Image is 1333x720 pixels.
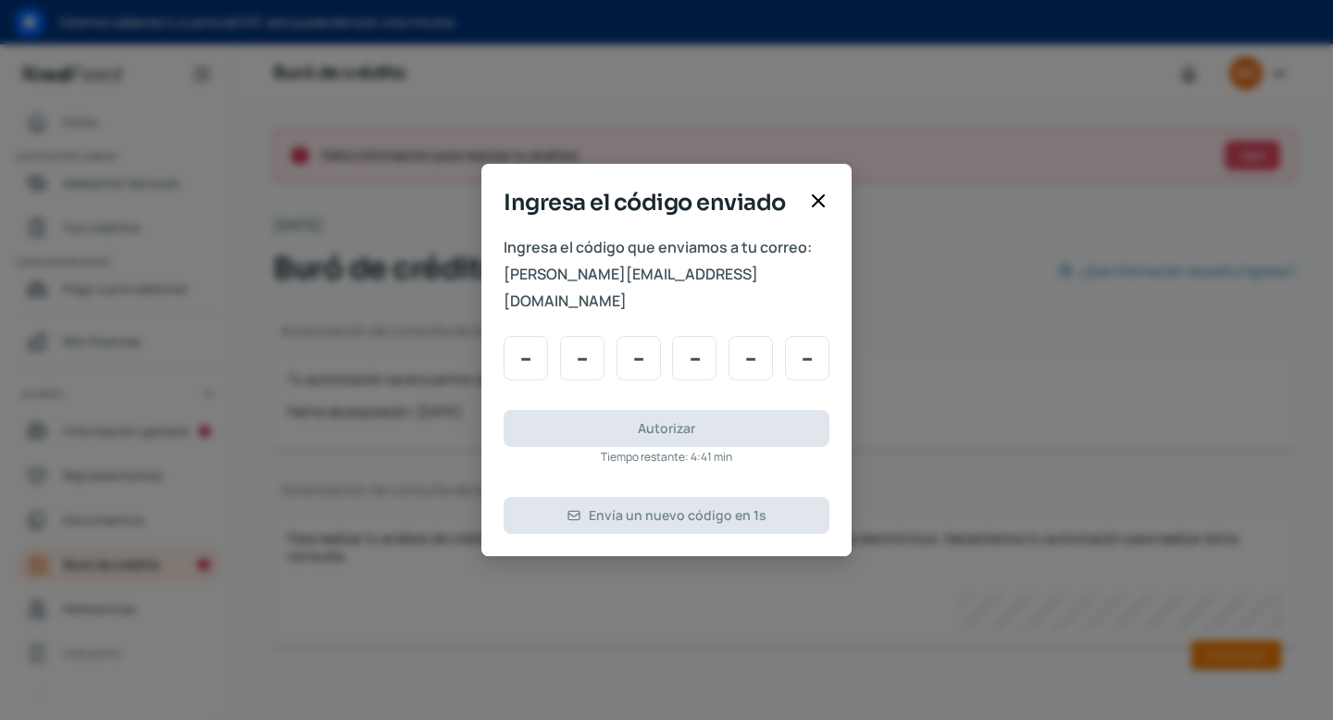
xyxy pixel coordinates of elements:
input: Code input [560,336,604,380]
input: Code input [617,336,661,380]
span: Envía un nuevo código en 1s [589,509,766,522]
button: Envía un nuevo código en 1s [504,497,829,534]
input: Code input [785,336,829,380]
input: Code input [672,336,716,380]
input: Code input [504,336,548,380]
span: [PERSON_NAME][EMAIL_ADDRESS][DOMAIN_NAME] [504,261,829,315]
span: Ingresa el código enviado [504,186,800,219]
span: Tiempo restante: 4:41 min [601,447,732,467]
span: Ingresa el código que enviamos a tu correo: [504,234,829,261]
input: Code input [729,336,773,380]
span: Autorizar [638,422,695,435]
button: Autorizar [504,410,829,447]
